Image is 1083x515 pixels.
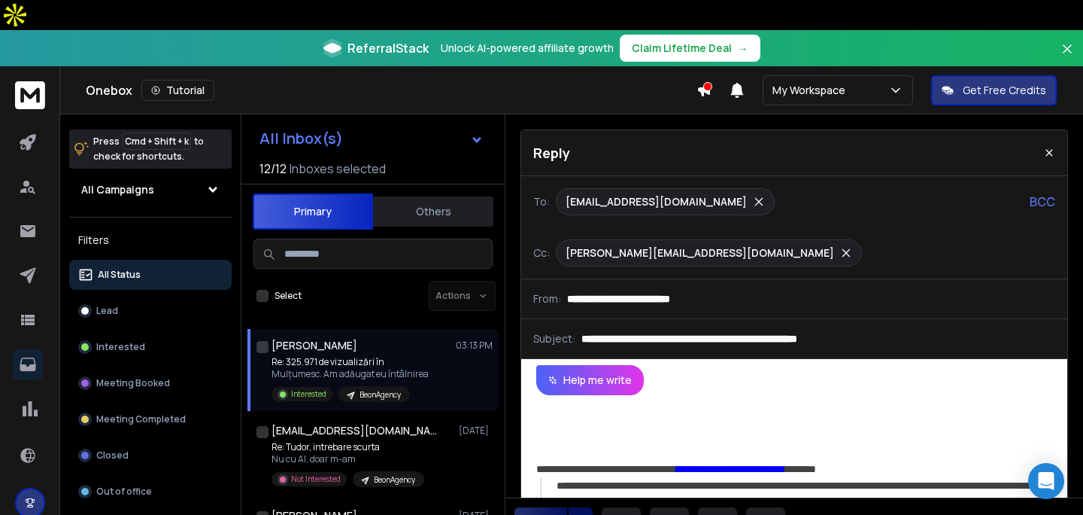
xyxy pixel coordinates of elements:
button: Interested [69,332,232,362]
p: Re: 325.971 de vizualizări în [272,356,429,368]
p: Lead [96,305,118,317]
button: Tutorial [141,80,214,101]
p: Unlock AI-powered affiliate growth [441,41,614,56]
p: All Status [98,269,141,281]
label: Select [275,290,302,302]
p: BCC [1030,193,1055,211]
p: [DATE] [459,425,493,437]
h3: Filters [69,230,232,251]
button: Closed [69,440,232,471]
p: [EMAIL_ADDRESS][DOMAIN_NAME] [566,194,747,209]
div: Open Intercom Messenger [1028,463,1064,499]
button: All Inbox(s) [247,123,496,154]
span: Cmd + Shift + k [123,133,191,150]
p: Interested [96,341,145,353]
button: Claim Lifetime Deal→ [620,35,760,62]
p: Nu cu AI, doar m-am [272,453,424,465]
p: Re: Tudor, intrebare scurta [272,441,424,453]
button: Out of office [69,477,232,507]
button: Meeting Completed [69,404,232,434]
p: Mulțumesc. Am adăugat eu întâlnirea [272,368,429,380]
p: Interested [291,389,326,400]
span: → [738,41,748,56]
button: Get Free Credits [931,75,1057,105]
p: Cc: [533,245,550,261]
p: BeonAgency [374,474,415,486]
p: To: [533,194,550,209]
p: Subject: [533,331,575,346]
p: Not Interested [291,474,341,485]
h1: [EMAIL_ADDRESS][DOMAIN_NAME] [272,423,437,438]
p: Meeting Completed [96,413,186,425]
p: [PERSON_NAME][EMAIL_ADDRESS][DOMAIN_NAME] [566,245,834,261]
button: Lead [69,296,232,326]
button: Primary [253,194,373,230]
p: Out of office [96,486,152,498]
span: ReferralStack [347,39,429,57]
p: 03:13 PM [456,340,493,352]
span: 12 / 12 [259,160,287,178]
button: Close banner [1057,39,1077,75]
h3: Inboxes selected [290,160,386,178]
p: Press to check for shortcuts. [93,134,204,164]
p: Meeting Booked [96,377,170,389]
h1: All Inbox(s) [259,131,343,146]
p: Reply [533,142,570,163]
h1: [PERSON_NAME] [272,338,357,353]
button: All Campaigns [69,175,232,205]
h1: All Campaigns [81,182,154,197]
button: Others [373,195,493,228]
div: Onebox [86,80,696,101]
p: Get Free Credits [963,83,1046,98]
p: Closed [96,449,129,462]
p: From: [533,291,561,306]
button: All Status [69,260,232,290]
button: Meeting Booked [69,368,232,398]
p: My Workspace [772,83,851,98]
button: Help me write [536,365,644,395]
p: BeonAgency [359,389,401,401]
